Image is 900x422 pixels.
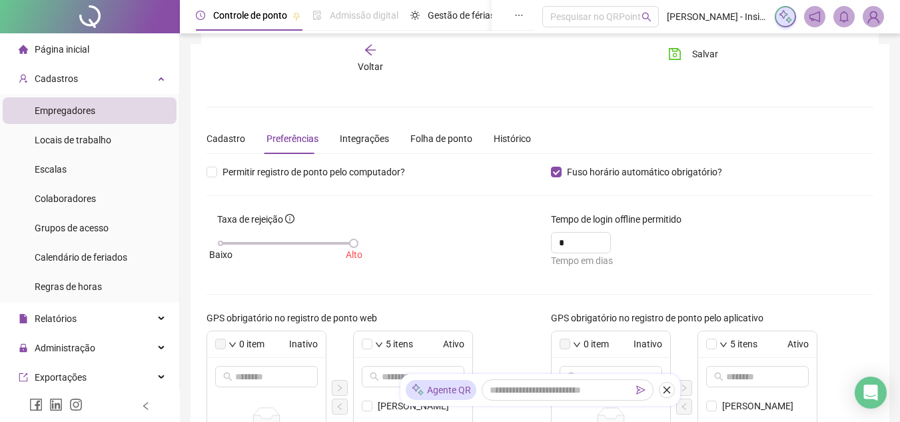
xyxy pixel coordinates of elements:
span: Permitir registro de ponto pelo computador? [217,165,410,179]
span: down [375,341,383,349]
span: Cadastros [35,73,78,84]
span: notification [809,11,821,23]
span: ellipsis [514,11,524,20]
span: file-done [312,11,322,20]
span: lock [19,343,28,353]
span: Locais de trabalho [35,135,111,145]
span: Ativo [760,337,809,351]
span: 0 item [239,337,264,351]
span: [PERSON_NAME] [722,399,809,413]
span: Controle de ponto [213,10,287,21]
span: search [568,372,577,381]
span: close [662,385,672,395]
span: linkedin [49,398,63,411]
span: down [573,341,581,349]
span: search [642,12,652,22]
button: Salvar [658,43,728,65]
span: Calendário de feriados [35,252,127,263]
span: Admissão digital [330,10,398,21]
span: save [668,47,681,61]
li: CARLOS DANIEL PEREIRA DE ANDRADE [698,395,817,417]
span: Página inicial [35,44,89,55]
span: Empregadores [35,105,95,116]
span: left [141,401,151,411]
span: search [714,372,723,381]
span: Fuso horário automático obrigatório? [562,165,727,179]
span: send [636,385,646,395]
span: Baixo [209,247,232,262]
img: sparkle-icon.fc2bf0ac1784a2077858766a79e2daf3.svg [778,9,793,24]
span: [PERSON_NAME] [378,399,464,413]
label: GPS obrigatório no registro de ponto pelo aplicativo [551,311,772,325]
span: Gestão de férias [428,10,495,21]
div: Histórico [494,131,531,146]
span: sun [410,11,420,20]
span: file [19,314,28,323]
span: Regras de horas [35,281,102,292]
span: bell [838,11,850,23]
span: arrow-left [364,43,377,57]
label: GPS obrigatório no registro de ponto web [207,311,386,325]
span: Voltar [358,61,383,72]
span: Exportações [35,372,87,383]
span: Inativo [267,337,318,351]
span: Preferências [266,133,318,144]
span: search [223,372,232,381]
span: facebook [29,398,43,411]
span: Relatórios [35,313,77,324]
span: home [19,45,28,54]
span: down [719,341,727,349]
div: Tempo em dias [551,253,874,268]
span: Administração [35,343,95,353]
li: CARLOS DANIEL PEREIRA DE ANDRADE [354,395,472,417]
div: Taxa de rejeição [217,212,294,227]
div: Folha de ponto [410,131,472,146]
span: Ativo [416,337,464,351]
span: pushpin [292,12,300,20]
span: search [370,372,379,381]
span: Escalas [35,164,67,175]
span: export [19,373,28,382]
span: Inativo [612,337,662,351]
span: clock-circle [196,11,205,20]
div: Open Intercom Messenger [855,377,887,409]
span: Alto [346,247,362,262]
label: Tempo de login offline permitido [551,212,690,227]
span: 0 item [584,337,609,351]
span: 5 itens [730,337,757,351]
span: Colaboradores [35,193,96,204]
span: instagram [69,398,83,411]
div: Cadastro [207,131,245,146]
span: Salvar [692,47,718,61]
span: down [228,341,236,349]
img: sparkle-icon.fc2bf0ac1784a2077858766a79e2daf3.svg [411,383,424,397]
img: 94520 [863,7,883,27]
span: 5 itens [386,337,413,351]
div: Integrações [340,131,389,146]
span: Grupos de acesso [35,223,109,233]
span: [PERSON_NAME] - Insider Soluções Elétricas Ltda [667,9,767,24]
span: info-circle [285,214,294,223]
span: user-add [19,74,28,83]
div: Agente QR [406,380,476,400]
